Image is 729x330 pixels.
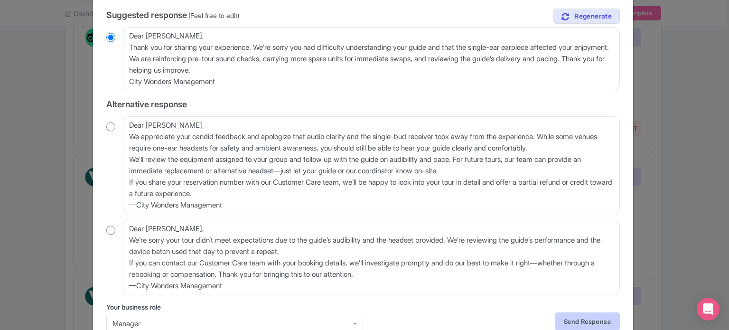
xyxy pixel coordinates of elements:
textarea: Dear [PERSON_NAME], We’re sorry your tour didn’t meet expectations due to the guide’s audibility ... [123,220,620,295]
span: Alternative response [106,99,187,109]
span: Regenerate [574,12,612,21]
span: Your business role [106,303,161,311]
textarea: Dear [PERSON_NAME], Thank you for sharing your experience. We’re sorry you had difficulty underst... [123,27,620,91]
span: (Feel free to edit) [188,11,239,19]
span: Suggested response [106,10,187,20]
a: Regenerate [553,9,620,24]
div: Manager [112,320,357,328]
div: Open Intercom Messenger [697,298,720,321]
textarea: Dear [PERSON_NAME], We appreciate your candid feedback and apologize that audio clarity and the s... [123,116,620,214]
